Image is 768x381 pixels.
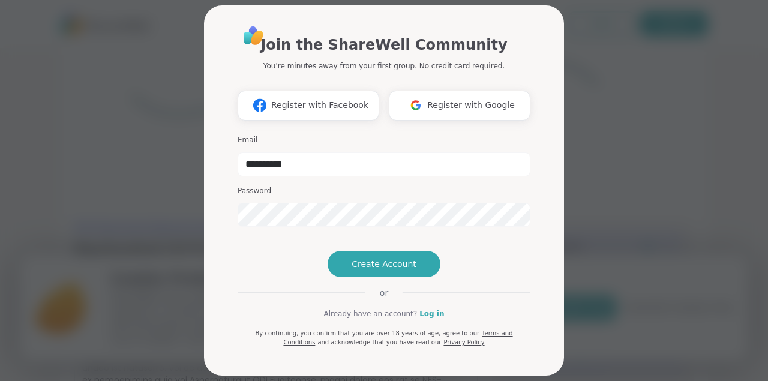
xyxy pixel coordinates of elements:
span: By continuing, you confirm that you are over 18 years of age, agree to our [255,330,479,337]
span: Register with Facebook [271,99,368,112]
button: Register with Google [389,91,530,121]
img: ShareWell Logomark [404,94,427,116]
p: You're minutes away from your first group. No credit card required. [263,61,505,71]
h3: Password [238,186,530,196]
img: ShareWell Logomark [248,94,271,116]
span: Create Account [352,258,416,270]
a: Privacy Policy [443,339,484,346]
img: ShareWell Logo [240,22,267,49]
button: Register with Facebook [238,91,379,121]
span: Register with Google [427,99,515,112]
span: Already have an account? [323,308,417,319]
h3: Email [238,135,530,145]
a: Terms and Conditions [283,330,512,346]
button: Create Account [328,251,440,277]
span: and acknowledge that you have read our [317,339,441,346]
h1: Join the ShareWell Community [260,34,507,56]
a: Log in [419,308,444,319]
span: or [365,287,403,299]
